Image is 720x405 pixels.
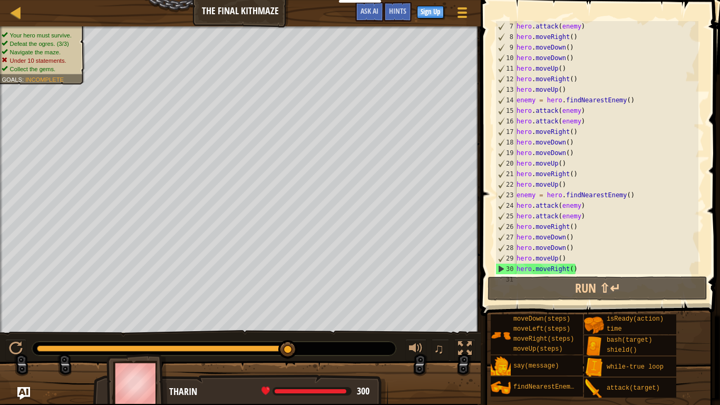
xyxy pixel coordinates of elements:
div: 21 [496,169,517,179]
span: findNearestEnemy() [513,383,582,391]
div: 30 [496,264,517,274]
span: Hints [389,6,406,16]
div: 19 [496,148,517,158]
span: Ask AI [361,6,378,16]
div: 16 [496,116,517,127]
span: isReady(action) [607,315,664,323]
li: Collect the gems. [2,65,79,73]
li: Your hero must survive. [2,31,79,40]
div: 14 [496,95,517,105]
span: bash(target) [607,336,652,344]
div: health: 300 / 312 [261,387,369,396]
div: 28 [496,243,517,253]
div: 17 [496,127,517,137]
div: Tharin [169,385,377,399]
div: 10 [496,53,517,63]
img: portrait.png [584,379,604,399]
div: 23 [496,190,517,200]
button: ♫ [432,339,450,361]
div: 11 [496,63,517,74]
button: Ask AI [17,387,30,400]
span: Goals [2,76,22,83]
div: 22 [496,179,517,190]
img: portrait.png [584,336,604,356]
span: moveDown(steps) [513,315,570,323]
span: Collect the gems. [10,65,56,72]
img: portrait.png [584,358,604,378]
div: 31 [495,274,517,285]
span: Defeat the ogres. (3/3) [10,40,69,47]
div: 8 [496,32,517,42]
span: Navigate the maze. [10,49,61,55]
span: shield() [607,346,637,354]
span: Your hero must survive. [10,32,72,38]
button: Toggle fullscreen [454,339,475,361]
li: Navigate the maze. [2,48,79,56]
div: 13 [496,84,517,95]
div: 9 [496,42,517,53]
span: say(message) [513,362,559,370]
div: 12 [496,74,517,84]
div: 26 [496,221,517,232]
span: Incomplete [25,76,64,83]
img: portrait.png [491,378,511,398]
span: moveRight(steps) [513,335,574,343]
button: Run ⇧↵ [488,276,707,301]
img: portrait.png [491,325,511,345]
span: moveLeft(steps) [513,325,570,333]
button: Adjust volume [405,339,426,361]
li: Under 10 statements. [2,56,79,65]
button: Ctrl + P: Play [5,339,26,361]
button: Show game menu [449,2,475,27]
span: ♫ [434,341,444,356]
li: Defeat the ogres. [2,40,79,48]
span: attack(target) [607,384,660,392]
div: 29 [496,253,517,264]
span: Under 10 statements. [10,57,66,64]
span: while-true loop [607,363,664,371]
div: 7 [496,21,517,32]
img: portrait.png [584,315,604,335]
span: 300 [357,384,369,398]
div: 15 [496,105,517,116]
button: Ask AI [355,2,384,22]
span: time [607,325,622,333]
div: 20 [496,158,517,169]
img: portrait.png [491,356,511,377]
span: moveUp(steps) [513,345,563,353]
div: 24 [496,200,517,211]
button: Sign Up [417,6,444,18]
div: 27 [496,232,517,243]
span: : [22,76,25,83]
div: 25 [496,211,517,221]
div: 18 [496,137,517,148]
